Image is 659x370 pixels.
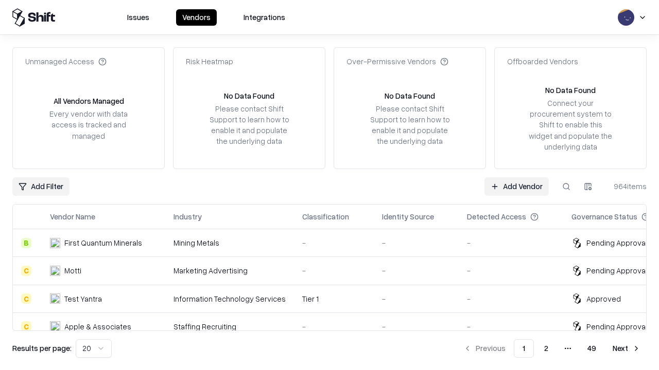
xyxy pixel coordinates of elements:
div: - [467,265,555,276]
div: Connect your procurement system to Shift to enable this widget and populate the underlying data [528,98,613,152]
div: Please contact Shift Support to learn how to enable it and populate the underlying data [367,103,453,147]
div: - [467,321,555,332]
div: Offboarded Vendors [507,56,578,67]
div: Pending Approval [586,265,647,276]
div: - [467,237,555,248]
div: C [21,321,31,331]
div: Apple & Associates [64,321,131,332]
div: No Data Found [224,90,274,101]
div: Vendor Name [50,211,95,222]
div: - [382,321,450,332]
div: - [467,293,555,304]
button: 2 [536,339,557,358]
div: No Data Found [385,90,435,101]
div: Motti [64,265,81,276]
div: Classification [302,211,349,222]
div: Approved [586,293,621,304]
div: Unmanaged Access [25,56,107,67]
div: All Vendors Managed [54,96,124,106]
button: Integrations [237,9,291,26]
img: Apple & Associates [50,321,60,331]
div: - [382,293,450,304]
div: Identity Source [382,211,434,222]
div: Pending Approval [586,321,647,332]
div: Information Technology Services [174,293,286,304]
div: C [21,293,31,304]
button: 1 [514,339,534,358]
button: Issues [121,9,155,26]
div: - [382,265,450,276]
button: 49 [579,339,604,358]
div: - [382,237,450,248]
img: Test Yantra [50,293,60,304]
div: Over-Permissive Vendors [346,56,448,67]
div: Detected Access [467,211,526,222]
button: Add Filter [12,177,70,196]
div: Test Yantra [64,293,102,304]
img: Motti [50,266,60,276]
div: 964 items [605,181,647,192]
div: Tier 1 [302,293,366,304]
div: C [21,266,31,276]
div: B [21,238,31,248]
nav: pagination [457,339,647,358]
div: Every vendor with data access is tracked and managed [46,108,131,141]
div: Pending Approval [586,237,647,248]
div: First Quantum Minerals [64,237,142,248]
div: Marketing Advertising [174,265,286,276]
div: Governance Status [571,211,637,222]
p: Results per page: [12,343,72,354]
a: Add Vendor [484,177,549,196]
div: - [302,237,366,248]
button: Next [606,339,647,358]
div: Staffing Recruiting [174,321,286,332]
div: No Data Found [545,85,596,96]
div: - [302,265,366,276]
img: First Quantum Minerals [50,238,60,248]
div: Mining Metals [174,237,286,248]
div: Risk Heatmap [186,56,233,67]
button: Vendors [176,9,217,26]
div: Please contact Shift Support to learn how to enable it and populate the underlying data [206,103,292,147]
div: - [302,321,366,332]
div: Industry [174,211,202,222]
